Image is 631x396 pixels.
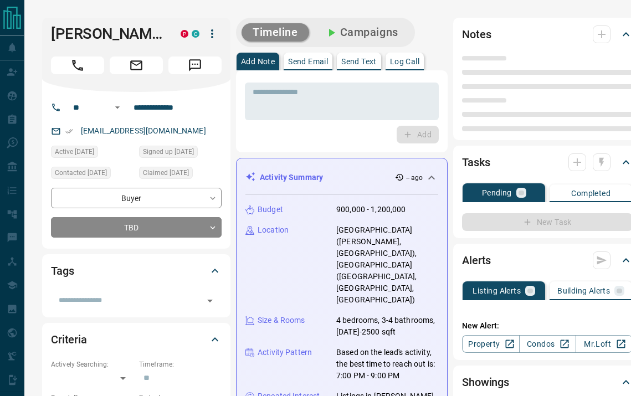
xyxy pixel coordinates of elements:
div: Thu Aug 07 2025 [51,167,134,182]
h2: Showings [462,373,509,391]
div: condos.ca [192,30,199,38]
h2: Tags [51,262,74,280]
div: Tags [51,258,222,284]
button: Timeline [242,23,309,42]
p: [GEOGRAPHIC_DATA] ([PERSON_NAME], [GEOGRAPHIC_DATA]), [GEOGRAPHIC_DATA] ([GEOGRAPHIC_DATA], [GEOG... [336,224,438,306]
p: Send Email [288,58,328,65]
p: Listing Alerts [473,287,521,295]
p: Completed [571,189,611,197]
div: Sat Jul 05 2025 [51,146,134,161]
button: Open [202,293,218,308]
span: Email [110,56,163,74]
h2: Notes [462,25,491,43]
a: Condos [519,335,576,353]
div: Buyer [51,188,222,208]
span: Call [51,56,104,74]
h1: [PERSON_NAME] [51,25,164,43]
p: 4 bedrooms, 3-4 bathrooms, [DATE]-2500 sqft [336,315,438,338]
a: [EMAIL_ADDRESS][DOMAIN_NAME] [81,126,206,135]
p: Activity Summary [260,172,323,183]
svg: Email Verified [65,127,73,135]
p: Location [258,224,289,236]
p: Based on the lead's activity, the best time to reach out is: 7:00 PM - 9:00 PM [336,347,438,382]
span: Message [168,56,222,74]
h2: Tasks [462,153,490,171]
a: Property [462,335,519,353]
button: Campaigns [314,23,409,42]
div: Wed Jul 09 2025 [139,167,222,182]
div: Criteria [51,326,222,353]
h2: Alerts [462,251,491,269]
p: Pending [482,189,512,197]
span: Active [DATE] [55,146,94,157]
div: property.ca [181,30,188,38]
p: Timeframe: [139,359,222,369]
h2: Criteria [51,331,87,348]
p: Add Note [241,58,275,65]
p: -- ago [406,173,423,183]
span: Claimed [DATE] [143,167,189,178]
p: Budget [258,204,283,215]
span: Signed up [DATE] [143,146,194,157]
p: Log Call [390,58,419,65]
p: Size & Rooms [258,315,305,326]
p: Actively Searching: [51,359,134,369]
p: Building Alerts [557,287,610,295]
p: Activity Pattern [258,347,312,358]
p: 900,000 - 1,200,000 [336,204,406,215]
button: Open [111,101,124,114]
div: Sat Apr 20 2019 [139,146,222,161]
div: Activity Summary-- ago [245,167,438,188]
div: TBD [51,217,222,238]
p: Send Text [341,58,377,65]
span: Contacted [DATE] [55,167,107,178]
